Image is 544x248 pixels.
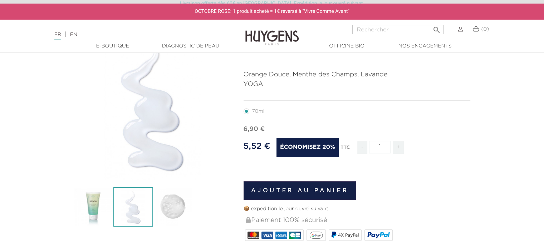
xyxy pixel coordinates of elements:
a: E-Boutique [77,42,148,50]
span: 5,52 € [244,142,270,151]
div: TTC [340,140,350,159]
img: AMEX [275,232,287,239]
input: Rechercher [352,25,443,34]
a: Officine Bio [311,42,383,50]
p: Orange Douce, Menthe des Champs, Lavande [244,70,471,80]
div: Paiement 100% sécurisé [245,213,471,228]
p: 📦 expédition le jour ouvré suivant [244,205,471,213]
img: Paiement 100% sécurisé [246,217,251,223]
img: CB_NATIONALE [289,232,301,239]
a: Diagnostic de peau [155,42,226,50]
a: Nos engagements [389,42,461,50]
i:  [432,24,441,32]
img: Le Gel Douche Aroma Flow 70ml [74,187,113,227]
div: | [51,30,221,39]
span: (0) [481,27,489,32]
input: Quantité [369,141,391,153]
p: YOGA [244,80,471,89]
span: 4X PayPal [338,233,359,238]
span: Économisez 20% [276,138,339,157]
img: google_pay [309,232,323,239]
a: EN [70,32,77,37]
button:  [430,23,443,32]
a: FR [54,32,61,40]
img: MASTERCARD [248,232,259,239]
button: Ajouter au panier [244,181,356,200]
span: - [357,141,367,154]
span: + [393,141,404,154]
span: 6,90 € [244,126,265,132]
img: VISA [261,232,273,239]
img: Huygens [245,19,299,46]
label: 70ml [244,108,273,114]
